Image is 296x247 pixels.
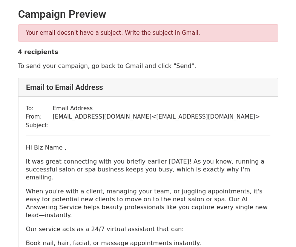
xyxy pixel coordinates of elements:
strong: 4 recipients [18,48,58,56]
p: Your email doesn't have a subject. Write the subject in Gmail. [26,29,270,37]
p: Hi Biz Name , [26,144,270,151]
h2: Campaign Preview [18,8,278,21]
h4: Email to Email Address [26,83,270,92]
td: To: [26,104,53,113]
p: Our service acts as a 24/7 virtual assistant that can: [26,225,270,233]
p: When you're with a client, managing your team, or juggling appointments, it's easy for potential ... [26,187,270,219]
p: It was great connecting with you briefly earlier [DATE]! As you know, running a successful salon ... [26,157,270,181]
td: Email Address [53,104,260,113]
td: From: [26,113,53,121]
p: Book nail, hair, facial, or massage appointments instantly. [26,239,270,247]
td: [EMAIL_ADDRESS][DOMAIN_NAME] < [EMAIL_ADDRESS][DOMAIN_NAME] > [53,113,260,121]
p: To send your campaign, go back to Gmail and click "Send". [18,62,278,70]
td: Subject: [26,121,53,130]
